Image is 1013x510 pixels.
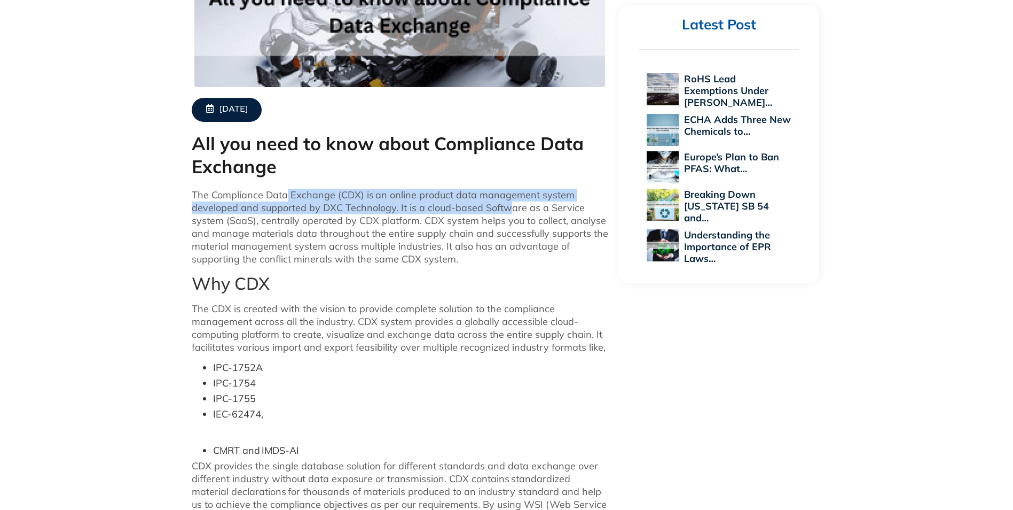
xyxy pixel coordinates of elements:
a: ECHA Adds Three New Chemicals to… [684,113,791,137]
a: [DATE] [192,98,262,122]
img: ECHA Adds Three New Chemicals to REACH Candidate List in June 2025 [647,114,679,146]
a: Europe’s Plan to Ban PFAS: What… [684,151,779,175]
a: RoHS Lead Exemptions Under [PERSON_NAME]… [684,73,772,109]
span: [DATE] [219,104,248,115]
a: Breaking Down [US_STATE] SB 54 and… [684,188,769,224]
img: Breaking Down California SB 54 and the EPR Mandate [647,189,679,221]
img: Europe’s Plan to Ban PFAS: What It Means for Industry and Consumers [647,151,679,183]
h2: Why CDX [192,273,608,293]
li: IPC-1754 [213,377,608,390]
li: IPC-1755 [213,392,608,405]
img: Understanding the Importance of EPR Laws for Businesses [647,229,679,261]
h2: Latest Post [639,16,799,34]
p: The CDX is created with the vision to provide complete solution to the compliance management acro... [192,303,608,354]
p: The Compliance Data Exchange (CDX) is an online product data management system developed and supp... [192,189,608,266]
li: IPC-1752A [213,361,608,374]
li: CMRT and IMDS-AI [213,444,608,457]
li: IEC-62474, [213,408,608,421]
img: RoHS Lead Exemptions Under Annex III A Guide for 2025 to 2027 [647,73,679,105]
h1: All you need to know about Compliance Data Exchange [192,133,608,178]
a: Understanding the Importance of EPR Laws… [684,229,771,265]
